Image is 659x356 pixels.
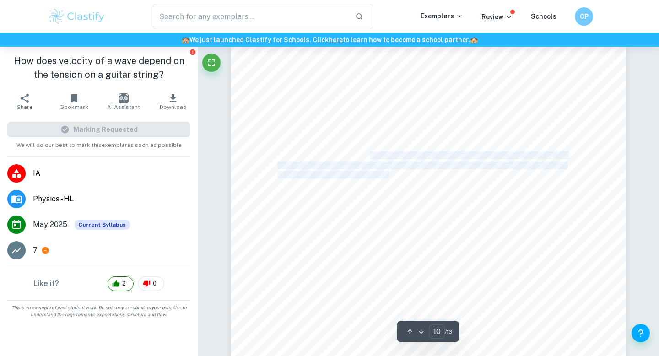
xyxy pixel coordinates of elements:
[465,219,469,225] span: ö
[504,321,507,327] span: 2
[296,295,302,301] span: 10
[278,152,567,159] span: For the plotted data points the uncertainty is so small that despite the error bars being plotted on
[372,106,379,112] span: 0,5
[108,276,134,291] div: 2
[119,93,129,103] img: AI Assistant
[75,220,130,230] span: Current Syllabus
[296,222,302,228] span: 50
[353,321,361,327] span: 0,5
[48,7,106,26] img: Clastify logo
[33,168,190,179] span: IA
[60,104,88,110] span: Bookmark
[521,232,524,237] span: ö
[536,106,544,112] span: 2,5
[323,50,329,56] span: 30
[17,104,32,110] span: Share
[497,106,501,112] span: 2
[326,98,329,104] span: 0
[524,232,547,237] span: F+ 1,2486
[306,321,309,327] span: 0
[33,278,59,289] h6: Like it?
[333,106,336,112] span: 0
[402,115,473,122] span: Square root of Tension [N]
[160,104,187,110] span: Download
[296,241,302,247] span: 40
[329,36,343,43] a: here
[421,11,463,21] p: Exemplars
[189,49,196,55] button: Report issue
[75,220,130,230] div: This exemplar is based on the current syllabus. Feel free to refer to it for inspiration/ideas wh...
[575,7,593,26] button: CP
[296,259,302,264] span: 30
[117,279,131,288] span: 2
[416,106,419,112] span: 1
[470,36,478,43] span: 🏫
[7,54,190,81] h1: How does velocity of a wave depend on the tension on a guitar string?
[296,277,302,283] span: 20
[99,89,148,114] button: AI Assistant
[49,89,99,114] button: Bookmark
[287,232,294,292] span: Velocity of wave [m/s]
[417,138,439,144] span: Figure 10
[182,36,189,43] span: 🏫
[314,23,321,83] span: Velocity of wave [m/s]
[278,171,389,178] span: bars more clearly for each data point.
[531,13,556,20] a: Schools
[296,205,302,210] span: 60
[16,137,182,149] span: We will do our best to mark this exemplar as soon as possible
[323,66,329,72] span: 20
[481,12,513,22] p: Review
[33,245,38,256] p: 7
[299,313,302,319] span: 0
[496,232,521,237] span: v = 24,853
[278,186,573,194] span: The processed data was graphed to verify the hypothesis and the following outcome was produced:
[579,11,589,22] h6: CP
[551,321,558,327] span: 2,5
[323,82,329,88] span: 10
[33,194,190,205] span: Physics - HL
[278,162,566,169] span: the graph they are barely visible. The above graph with data points transparent displays the error
[632,324,650,342] button: Help and Feedback
[148,89,198,114] button: Download
[441,219,466,225] span: v = 25,915
[107,104,140,110] span: AI Assistant
[138,276,164,291] div: 0
[153,4,348,29] input: Search for any exemplars...
[148,279,162,288] span: 0
[202,54,221,72] button: Fullscreen
[445,328,452,336] span: / 13
[4,304,194,318] span: This is an example of past student work. Do not copy or submit as your own. Use to understand the...
[33,219,67,230] span: May 2025
[454,106,462,112] span: 1,5
[2,35,657,45] h6: We just launched Clastify for Schools. Click to learn how to become a school partner.
[395,330,467,337] span: Square root of Tension [N]
[469,219,493,225] span: F - 0,2279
